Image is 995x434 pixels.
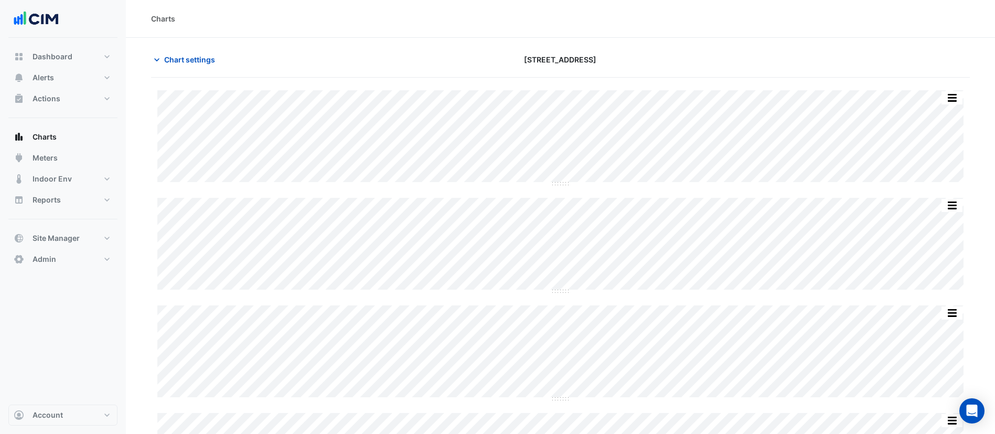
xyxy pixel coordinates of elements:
[8,46,117,67] button: Dashboard
[14,174,24,184] app-icon: Indoor Env
[8,189,117,210] button: Reports
[14,153,24,163] app-icon: Meters
[33,174,72,184] span: Indoor Env
[8,88,117,109] button: Actions
[8,147,117,168] button: Meters
[33,132,57,142] span: Charts
[14,233,24,244] app-icon: Site Manager
[33,72,54,83] span: Alerts
[164,54,215,65] span: Chart settings
[14,195,24,205] app-icon: Reports
[151,50,222,69] button: Chart settings
[14,254,24,264] app-icon: Admin
[33,93,60,104] span: Actions
[33,410,63,420] span: Account
[151,13,175,24] div: Charts
[13,8,60,29] img: Company Logo
[941,306,962,320] button: More Options
[14,51,24,62] app-icon: Dashboard
[33,51,72,62] span: Dashboard
[8,405,117,426] button: Account
[8,126,117,147] button: Charts
[959,398,985,424] div: Open Intercom Messenger
[941,199,962,212] button: More Options
[14,72,24,83] app-icon: Alerts
[8,249,117,270] button: Admin
[524,54,596,65] span: [STREET_ADDRESS]
[941,91,962,104] button: More Options
[14,93,24,104] app-icon: Actions
[8,228,117,249] button: Site Manager
[14,132,24,142] app-icon: Charts
[33,195,61,205] span: Reports
[33,233,80,244] span: Site Manager
[8,67,117,88] button: Alerts
[8,168,117,189] button: Indoor Env
[941,414,962,427] button: More Options
[33,153,58,163] span: Meters
[33,254,56,264] span: Admin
